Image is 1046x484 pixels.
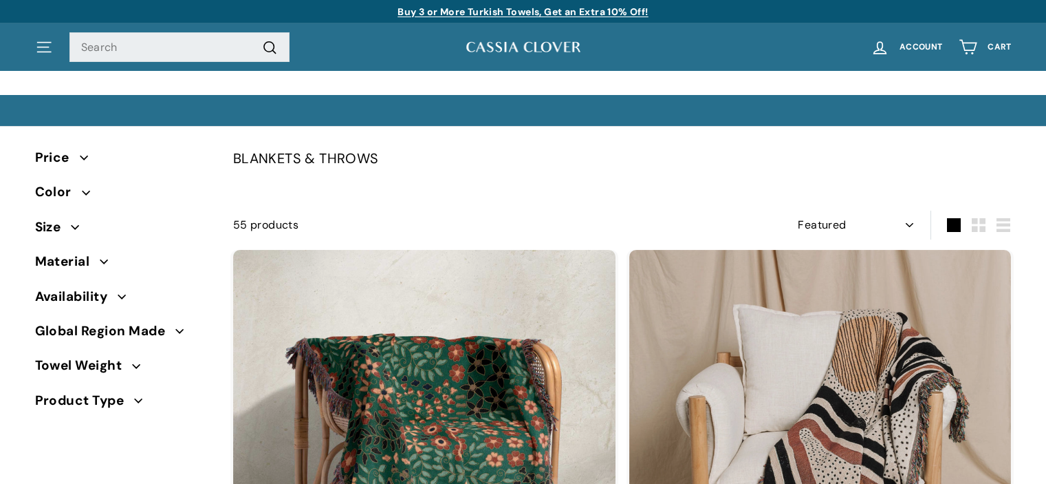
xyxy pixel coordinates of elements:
[35,283,211,317] button: Availability
[233,147,1012,169] p: BLANKETS & THROWS
[397,6,648,18] a: Buy 3 or More Turkish Towels, Get an Extra 10% Off!
[35,251,100,272] span: Material
[862,27,950,67] a: Account
[35,248,211,282] button: Material
[35,352,211,386] button: Towel Weight
[35,182,82,202] span: Color
[950,27,1019,67] a: Cart
[35,213,211,248] button: Size
[35,321,176,341] span: Global Region Made
[35,178,211,213] button: Color
[35,144,211,178] button: Price
[35,286,118,307] span: Availability
[35,390,135,411] span: Product Type
[69,32,290,63] input: Search
[35,387,211,421] button: Product Type
[988,43,1011,52] span: Cart
[900,43,942,52] span: Account
[35,147,80,168] span: Price
[35,317,211,352] button: Global Region Made
[35,217,72,238] span: Size
[35,355,133,376] span: Towel Weight
[233,216,622,234] div: 55 products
